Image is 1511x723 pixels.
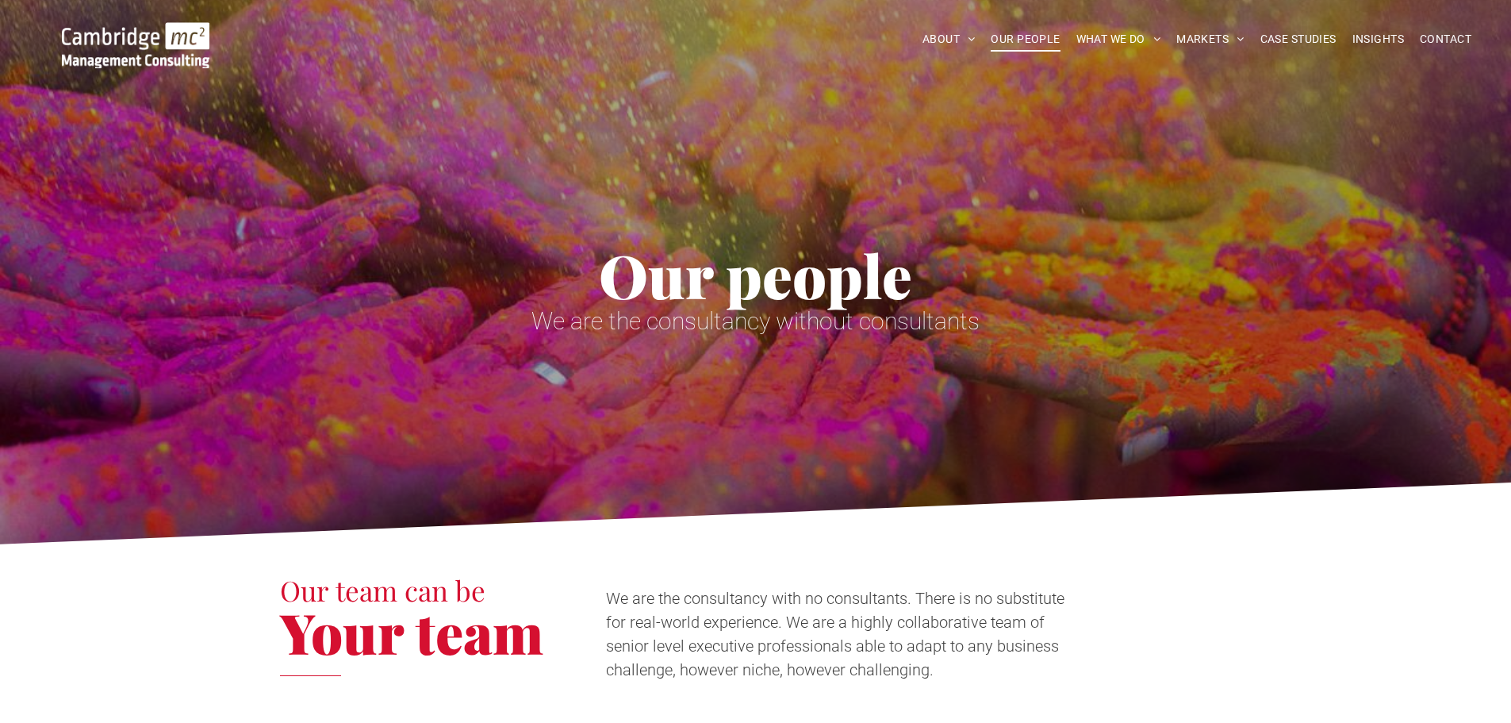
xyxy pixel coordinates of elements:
a: OUR PEOPLE [983,27,1068,52]
a: Your Business Transformed | Cambridge Management Consulting [62,25,209,41]
a: MARKETS [1168,27,1252,52]
a: INSIGHTS [1344,27,1412,52]
a: CONTACT [1412,27,1479,52]
span: Your team [280,594,543,669]
img: Go to Homepage [62,22,209,68]
span: We are the consultancy without consultants [531,307,980,335]
a: CASE STUDIES [1252,27,1344,52]
span: We are the consultancy with no consultants. There is no substitute for real-world experience. We ... [606,589,1064,679]
a: ABOUT [915,27,984,52]
span: Our people [599,235,912,314]
span: Our team can be [280,571,485,609]
a: WHAT WE DO [1068,27,1169,52]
